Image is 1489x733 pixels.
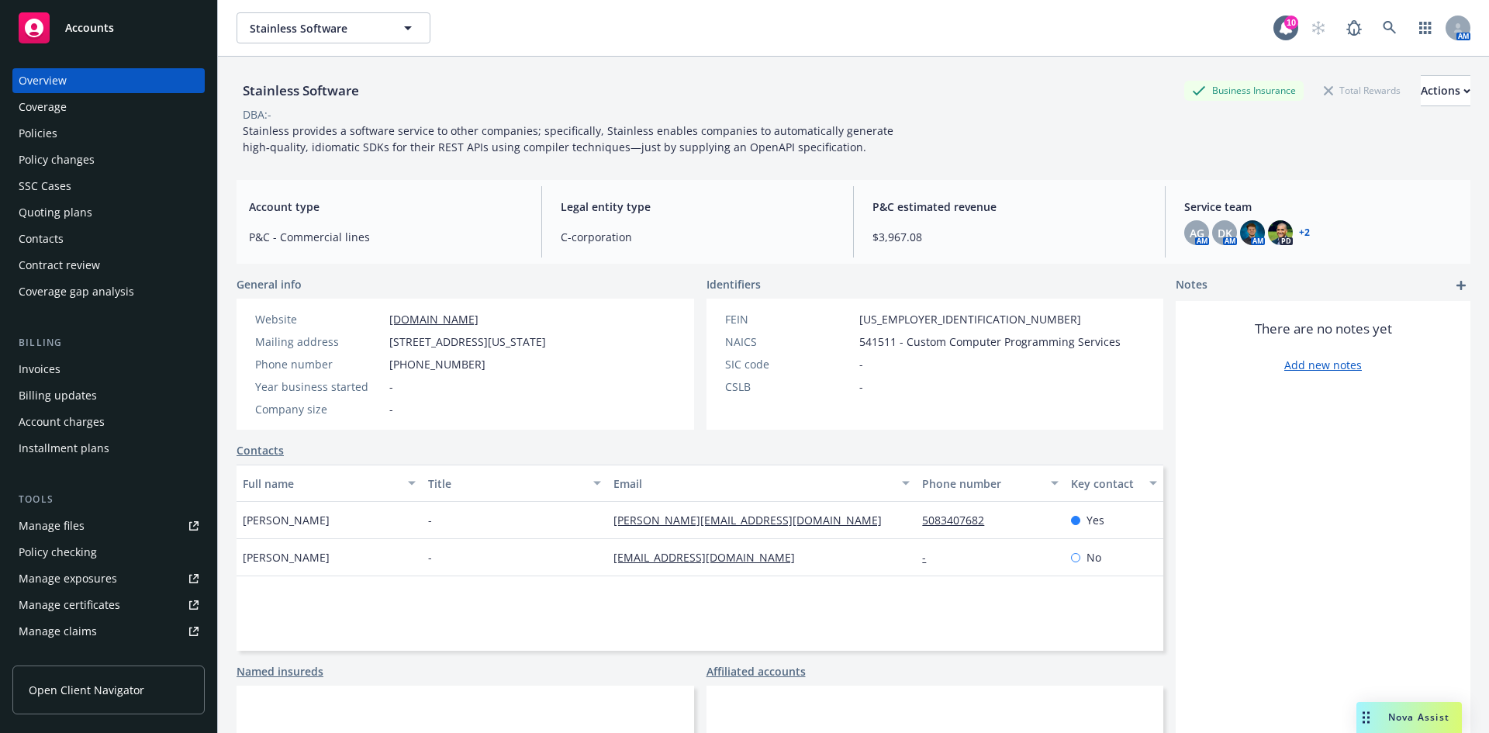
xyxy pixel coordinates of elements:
[428,549,432,565] span: -
[922,475,1041,492] div: Phone number
[12,253,205,278] a: Contract review
[1316,81,1408,100] div: Total Rewards
[1184,199,1458,215] span: Service team
[250,20,384,36] span: Stainless Software
[19,383,97,408] div: Billing updates
[725,379,853,395] div: CSLB
[237,442,284,458] a: Contacts
[1284,357,1362,373] a: Add new notes
[1087,512,1104,528] span: Yes
[249,229,523,245] span: P&C - Commercial lines
[1374,12,1405,43] a: Search
[706,276,761,292] span: Identifiers
[19,513,85,538] div: Manage files
[12,593,205,617] a: Manage certificates
[237,465,422,502] button: Full name
[1410,12,1441,43] a: Switch app
[12,335,205,351] div: Billing
[12,383,205,408] a: Billing updates
[12,492,205,507] div: Tools
[255,356,383,372] div: Phone number
[389,379,393,395] span: -
[12,645,205,670] a: Manage BORs
[389,356,485,372] span: [PHONE_NUMBER]
[561,199,834,215] span: Legal entity type
[19,121,57,146] div: Policies
[12,121,205,146] a: Policies
[65,22,114,34] span: Accounts
[19,593,120,617] div: Manage certificates
[29,682,144,698] span: Open Client Navigator
[922,550,938,565] a: -
[12,410,205,434] a: Account charges
[916,465,1064,502] button: Phone number
[12,200,205,225] a: Quoting plans
[725,311,853,327] div: FEIN
[12,513,205,538] a: Manage files
[1065,465,1163,502] button: Key contact
[12,95,205,119] a: Coverage
[1255,320,1392,338] span: There are no notes yet
[255,379,383,395] div: Year business started
[607,465,916,502] button: Email
[12,147,205,172] a: Policy changes
[12,174,205,199] a: SSC Cases
[19,95,67,119] div: Coverage
[12,279,205,304] a: Coverage gap analysis
[1388,711,1449,724] span: Nova Assist
[613,475,893,492] div: Email
[243,549,330,565] span: [PERSON_NAME]
[389,334,546,350] span: [STREET_ADDRESS][US_STATE]
[422,465,607,502] button: Title
[243,123,897,154] span: Stainless provides a software service to other companies; specifically, Stainless enables compani...
[1071,475,1140,492] div: Key contact
[19,619,97,644] div: Manage claims
[19,357,60,382] div: Invoices
[872,229,1146,245] span: $3,967.08
[243,475,399,492] div: Full name
[12,540,205,565] a: Policy checking
[428,475,584,492] div: Title
[19,436,109,461] div: Installment plans
[389,401,393,417] span: -
[19,410,105,434] div: Account charges
[1176,276,1207,295] span: Notes
[19,566,117,591] div: Manage exposures
[255,401,383,417] div: Company size
[859,379,863,395] span: -
[243,106,271,123] div: DBA: -
[12,436,205,461] a: Installment plans
[255,334,383,350] div: Mailing address
[428,512,432,528] span: -
[237,81,365,101] div: Stainless Software
[1268,220,1293,245] img: photo
[1452,276,1470,295] a: add
[19,645,92,670] div: Manage BORs
[237,276,302,292] span: General info
[561,229,834,245] span: C-corporation
[872,199,1146,215] span: P&C estimated revenue
[237,12,430,43] button: Stainless Software
[1356,702,1462,733] button: Nova Assist
[1190,225,1204,241] span: AG
[613,513,894,527] a: [PERSON_NAME][EMAIL_ADDRESS][DOMAIN_NAME]
[19,279,134,304] div: Coverage gap analysis
[1087,549,1101,565] span: No
[255,311,383,327] div: Website
[12,357,205,382] a: Invoices
[12,6,205,50] a: Accounts
[389,312,478,327] a: [DOMAIN_NAME]
[12,566,205,591] a: Manage exposures
[1303,12,1334,43] a: Start snowing
[19,68,67,93] div: Overview
[19,147,95,172] div: Policy changes
[1421,76,1470,105] div: Actions
[1339,12,1370,43] a: Report a Bug
[12,619,205,644] a: Manage claims
[19,200,92,225] div: Quoting plans
[249,199,523,215] span: Account type
[1421,75,1470,106] button: Actions
[1218,225,1232,241] span: DK
[1240,220,1265,245] img: photo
